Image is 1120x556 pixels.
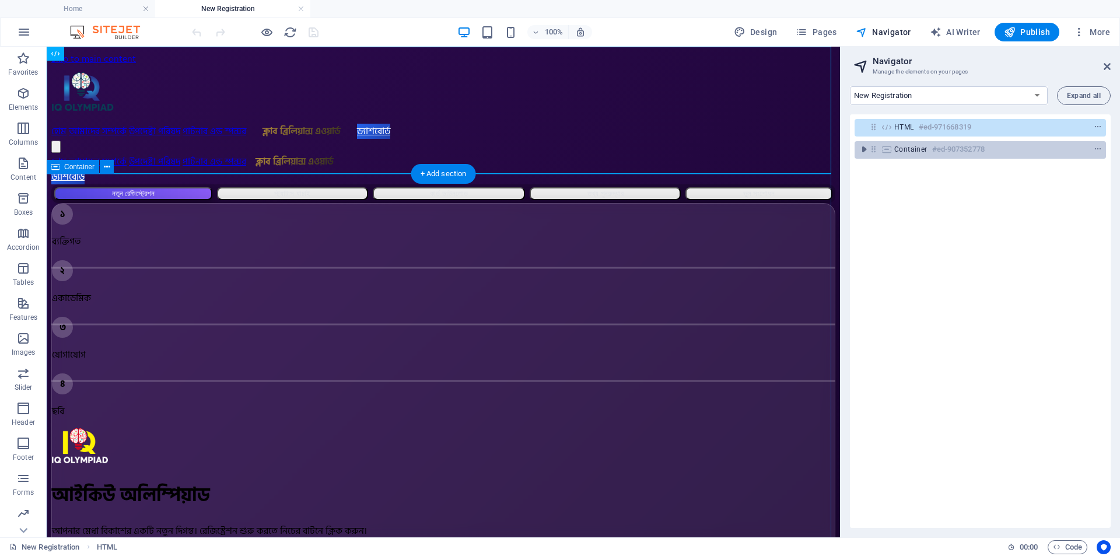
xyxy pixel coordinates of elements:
i: On resize automatically adjust zoom level to fit chosen device. [575,27,586,37]
span: More [1073,26,1110,38]
button: 100% [527,25,569,39]
span: Expand all [1067,92,1101,99]
button: Usercentrics [1097,540,1111,554]
h3: Manage the elements on your pages [873,67,1087,77]
button: Publish [995,23,1059,41]
span: 00 00 [1020,540,1038,554]
button: Code [1048,540,1087,554]
p: Slider [15,383,33,392]
span: Design [734,26,778,38]
h6: #ed-971668319 [919,120,971,134]
h6: Session time [1007,540,1038,554]
button: Expand all [1057,86,1111,105]
p: Boxes [14,208,33,217]
p: Accordion [7,243,40,252]
span: HTML [894,123,914,132]
button: Navigator [851,23,916,41]
p: Content [10,173,36,182]
span: Code [1053,540,1082,554]
p: Marketing [7,523,39,532]
h6: #ed-907352778 [932,142,985,156]
button: context-menu [1092,142,1104,156]
div: + Add section [411,164,476,184]
p: Tables [13,278,34,287]
span: Container [64,163,94,170]
p: Elements [9,103,38,112]
a: Skip to main content [5,5,89,20]
h6: 100% [545,25,563,39]
button: AI Writer [925,23,985,41]
span: : [1028,543,1030,551]
p: Header [12,418,35,427]
span: Pages [796,26,836,38]
p: Forms [13,488,34,497]
p: Favorites [8,68,38,77]
button: Design [729,23,782,41]
h4: New Registration [155,2,310,15]
img: Editor Logo [67,25,155,39]
span: Click to select. Double-click to edit [97,540,117,554]
h2: Navigator [873,56,1111,67]
p: Features [9,313,37,322]
span: Navigator [856,26,911,38]
p: Images [12,348,36,357]
a: Click to cancel selection. Double-click to open Pages [9,540,80,554]
span: AI Writer [930,26,981,38]
i: Reload page [283,26,297,39]
p: Footer [13,453,34,462]
button: Pages [791,23,841,41]
button: More [1069,23,1115,41]
button: Click here to leave preview mode and continue editing [260,25,274,39]
p: Columns [9,138,38,147]
span: Container [894,145,928,154]
button: toggle-expand [857,142,871,156]
span: Publish [1004,26,1050,38]
button: context-menu [1092,120,1104,134]
button: reload [283,25,297,39]
div: Design (Ctrl+Alt+Y) [729,23,782,41]
nav: breadcrumb [97,540,117,554]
